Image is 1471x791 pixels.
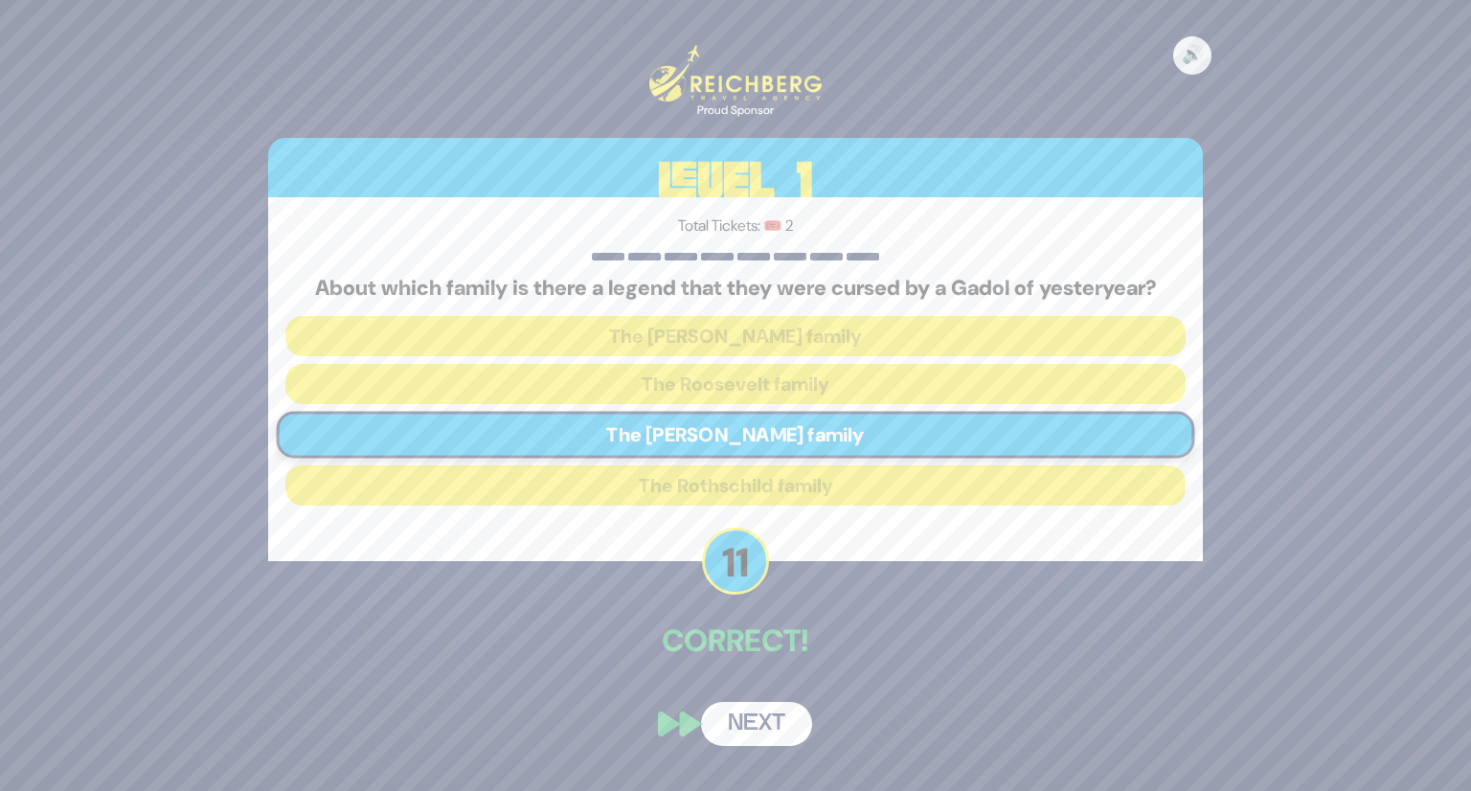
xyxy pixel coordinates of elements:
[277,412,1195,459] button: The [PERSON_NAME] family
[285,215,1186,237] p: Total Tickets: 🎟️ 2
[268,138,1203,224] h3: Level 1
[285,364,1186,404] button: The Roosevelt family
[649,45,822,102] img: Reichberg Travel
[701,702,812,746] button: Next
[649,102,822,119] div: Proud Sponsor
[285,276,1186,301] h5: About which family is there a legend that they were cursed by a Gadol of yesteryear?
[285,316,1186,356] button: The [PERSON_NAME] family
[268,618,1203,664] p: Correct!
[1173,36,1211,75] button: 🔊
[285,465,1186,506] button: The Rothschild family
[702,528,769,595] p: 11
